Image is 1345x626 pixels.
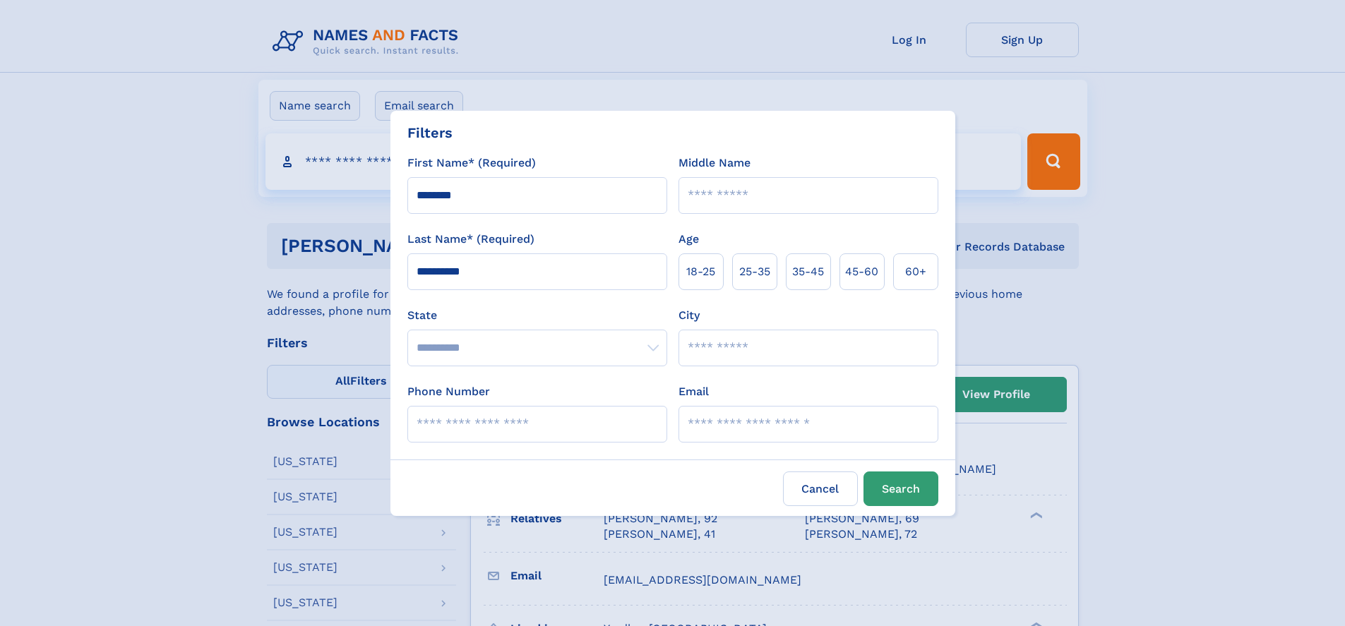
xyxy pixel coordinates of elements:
[407,383,490,400] label: Phone Number
[905,263,926,280] span: 60+
[679,155,751,171] label: Middle Name
[783,471,858,506] label: Cancel
[863,471,938,506] button: Search
[792,263,824,280] span: 35‑45
[407,307,667,324] label: State
[845,263,878,280] span: 45‑60
[686,263,715,280] span: 18‑25
[407,155,536,171] label: First Name* (Required)
[679,307,700,324] label: City
[739,263,770,280] span: 25‑35
[407,231,534,248] label: Last Name* (Required)
[679,231,699,248] label: Age
[679,383,709,400] label: Email
[407,122,453,143] div: Filters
